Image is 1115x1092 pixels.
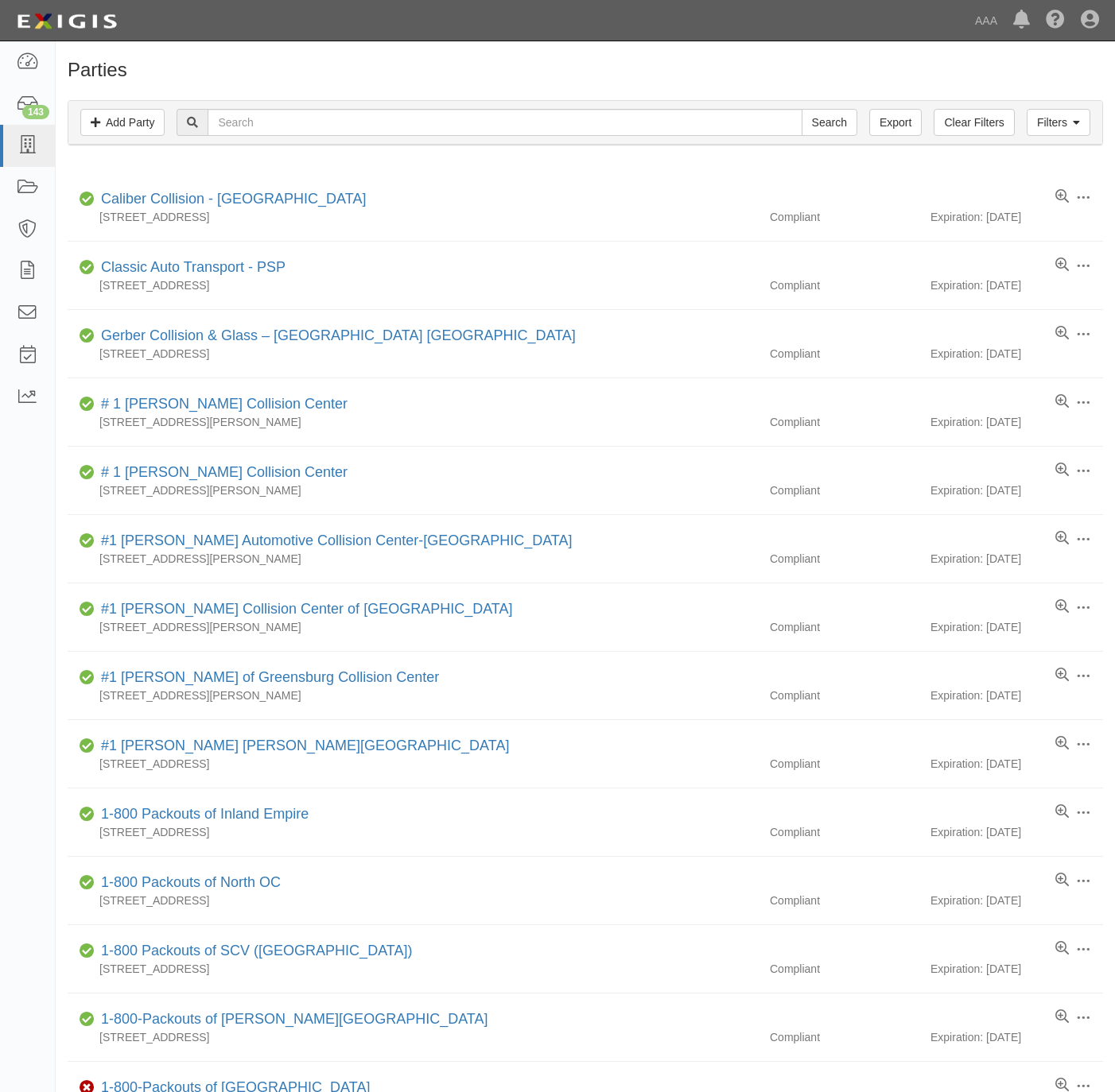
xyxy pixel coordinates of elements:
[95,463,348,483] div: # 1 Cochran Collision Center
[930,414,1103,430] div: Expiration: [DATE]
[68,961,758,977] div: [STREET_ADDRESS]
[1055,873,1069,889] a: View results summary
[68,824,758,840] div: [STREET_ADDRESS]
[758,824,930,840] div: Compliant
[930,824,1103,840] div: Expiration: [DATE]
[930,551,1103,567] div: Expiration: [DATE]
[101,943,412,958] a: 1-800 Packouts of SCV ([GEOGRAPHIC_DATA])
[930,756,1103,772] div: Expiration: [DATE]
[68,551,758,567] div: [STREET_ADDRESS][PERSON_NAME]
[80,946,95,957] i: Compliant
[758,961,930,977] div: Compliant
[95,736,509,757] div: #1 Cochran Robinson Township
[101,1011,488,1027] a: 1-800-Packouts of [PERSON_NAME][GEOGRAPHIC_DATA]
[80,467,95,478] i: Compliant
[930,209,1103,225] div: Expiration: [DATE]
[101,464,348,480] a: # 1 [PERSON_NAME] Collision Center
[101,601,513,617] a: #1 [PERSON_NAME] Collision Center of [GEOGRAPHIC_DATA]
[1055,326,1069,342] a: View results summary
[80,109,165,136] a: Add Party
[68,482,758,498] div: [STREET_ADDRESS][PERSON_NAME]
[758,619,930,635] div: Compliant
[930,346,1103,362] div: Expiration: [DATE]
[101,806,309,822] a: 1-800 Packouts of Inland Empire
[802,109,857,136] input: Search
[869,109,922,136] a: Export
[930,961,1103,977] div: Expiration: [DATE]
[1055,258,1069,273] a: View results summary
[758,414,930,430] div: Compliant
[12,7,122,36] img: logo-5460c22ac91f19d4615b14bd174203de0afe785f0fc80cf4dbbc73dc1793850b.png
[930,619,1103,635] div: Expiration: [DATE]
[967,5,1005,37] a: AAA
[95,804,309,825] div: 1-800 Packouts of Inland Empire
[95,394,348,415] div: # 1 Cochran Collision Center
[95,941,412,962] div: 1-800 Packouts of SCV (Santa Clarita Valley)
[22,105,49,119] div: 143
[80,877,95,889] i: Compliant
[101,191,366,207] a: Caliber Collision - [GEOGRAPHIC_DATA]
[95,668,439,688] div: #1 Cochran of Greensburg Collision Center
[1055,1009,1069,1025] a: View results summary
[101,259,286,275] a: Classic Auto Transport - PSP
[80,672,95,683] i: Compliant
[68,756,758,772] div: [STREET_ADDRESS]
[1055,189,1069,205] a: View results summary
[80,809,95,820] i: Compliant
[68,414,758,430] div: [STREET_ADDRESS][PERSON_NAME]
[1055,463,1069,478] a: View results summary
[758,1029,930,1045] div: Compliant
[68,346,758,362] div: [STREET_ADDRESS]
[80,194,95,205] i: Compliant
[68,687,758,703] div: [STREET_ADDRESS][PERSON_NAME]
[1055,804,1069,820] a: View results summary
[101,532,573,548] a: #1 [PERSON_NAME] Automotive Collision Center-[GEOGRAPHIC_DATA]
[101,738,509,753] a: #1 [PERSON_NAME] [PERSON_NAME][GEOGRAPHIC_DATA]
[68,277,758,293] div: [STREET_ADDRESS]
[95,1009,488,1030] div: 1-800-Packouts of Beverly Hills
[758,551,930,567] div: Compliant
[101,396,348,412] a: # 1 [PERSON_NAME] Collision Center
[80,331,95,342] i: Compliant
[95,326,576,347] div: Gerber Collision & Glass – Houston Brighton
[68,1029,758,1045] div: [STREET_ADDRESS]
[934,109,1014,136] a: Clear Filters
[930,277,1103,293] div: Expiration: [DATE]
[930,687,1103,703] div: Expiration: [DATE]
[101,874,281,890] a: 1-800 Packouts of North OC
[95,873,281,893] div: 1-800 Packouts of North OC
[758,893,930,908] div: Compliant
[930,482,1103,498] div: Expiration: [DATE]
[1027,109,1090,136] a: Filters
[1055,394,1069,410] a: View results summary
[95,189,366,210] div: Caliber Collision - Gainesville
[68,60,1103,80] h1: Parties
[758,687,930,703] div: Compliant
[95,599,513,620] div: #1 Cochran Collision Center of Greensburg
[1046,11,1065,30] i: Help Center - Complianz
[758,482,930,498] div: Compliant
[68,893,758,908] div: [STREET_ADDRESS]
[80,399,95,410] i: Compliant
[101,669,439,685] a: #1 [PERSON_NAME] of Greensburg Collision Center
[1055,736,1069,752] a: View results summary
[930,1029,1103,1045] div: Expiration: [DATE]
[758,277,930,293] div: Compliant
[68,209,758,225] div: [STREET_ADDRESS]
[758,346,930,362] div: Compliant
[68,619,758,635] div: [STREET_ADDRESS][PERSON_NAME]
[930,893,1103,908] div: Expiration: [DATE]
[80,536,95,547] i: Compliant
[101,327,576,343] a: Gerber Collision & Glass – [GEOGRAPHIC_DATA] [GEOGRAPHIC_DATA]
[208,109,802,136] input: Search
[758,756,930,772] div: Compliant
[95,258,286,278] div: Classic Auto Transport - PSP
[95,531,573,552] div: #1 Cochran Automotive Collision Center-Monroeville
[1055,941,1069,957] a: View results summary
[1055,599,1069,615] a: View results summary
[1055,668,1069,683] a: View results summary
[80,262,95,273] i: Compliant
[80,604,95,615] i: Compliant
[80,1014,95,1025] i: Compliant
[1055,531,1069,547] a: View results summary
